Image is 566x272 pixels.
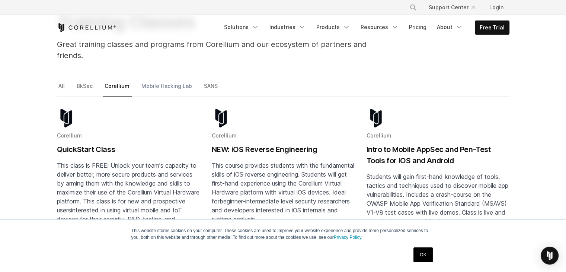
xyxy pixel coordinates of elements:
span: Students will gain first-hand knowledge of tools, tactics and techniques used to discover mobile ... [367,173,508,234]
p: This website stores cookies on your computer. These cookies are used to improve your website expe... [131,227,435,241]
a: Blog post summary: NEW: iOS Reverse Engineering [212,109,355,259]
a: Solutions [220,20,263,34]
span: Corellium [212,132,237,139]
p: Great training classes and programs from Corellium and our ecosystem of partners and friends. [57,39,392,61]
span: interested in using virtual mobile and IoT devices for their security, R&D, testing, and teaching... [57,206,182,232]
h2: QuickStart Class [57,144,200,155]
a: Free Trial [475,21,509,34]
a: Resources [356,20,403,34]
a: Industries [265,20,310,34]
div: Open Intercom Messenger [541,247,559,265]
span: beginner-intermediate level security researchers and developers interested in iOS internals and r... [212,197,350,223]
img: corellium-logo-icon-dark [57,109,76,127]
a: Corellium Home [57,23,116,32]
a: Login [483,1,509,14]
a: All [57,81,67,97]
a: Products [312,20,355,34]
a: Corellium [103,81,132,97]
h2: NEW: iOS Reverse Engineering [212,144,355,155]
a: About [432,20,467,34]
a: Pricing [404,20,431,34]
div: Navigation Menu [220,20,509,35]
a: Privacy Policy. [334,235,362,240]
a: Mobile Hacking Lab [140,81,195,97]
img: corellium-logo-icon-dark [367,109,385,127]
div: Navigation Menu [400,1,509,14]
p: This course provides students with the fundamental skills of iOS reverse engineering. Students wi... [212,161,355,224]
a: 8kSec [75,81,95,97]
a: Blog post summary: Intro to Mobile AppSec and Pen-Test Tools for iOS and Android [367,109,509,259]
h2: Intro to Mobile AppSec and Pen-Test Tools for iOS and Android [367,144,509,166]
img: corellium-logo-icon-dark [212,109,230,127]
a: Blog post summary: QuickStart Class [57,109,200,259]
span: Corellium [367,132,391,139]
span: Corellium [57,132,82,139]
a: OK [413,247,432,262]
a: SANS [202,81,220,97]
span: This class is FREE! Unlock your team's capacity to deliver better, more secure products and servi... [57,162,199,214]
button: Search [406,1,420,14]
a: Support Center [423,1,480,14]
